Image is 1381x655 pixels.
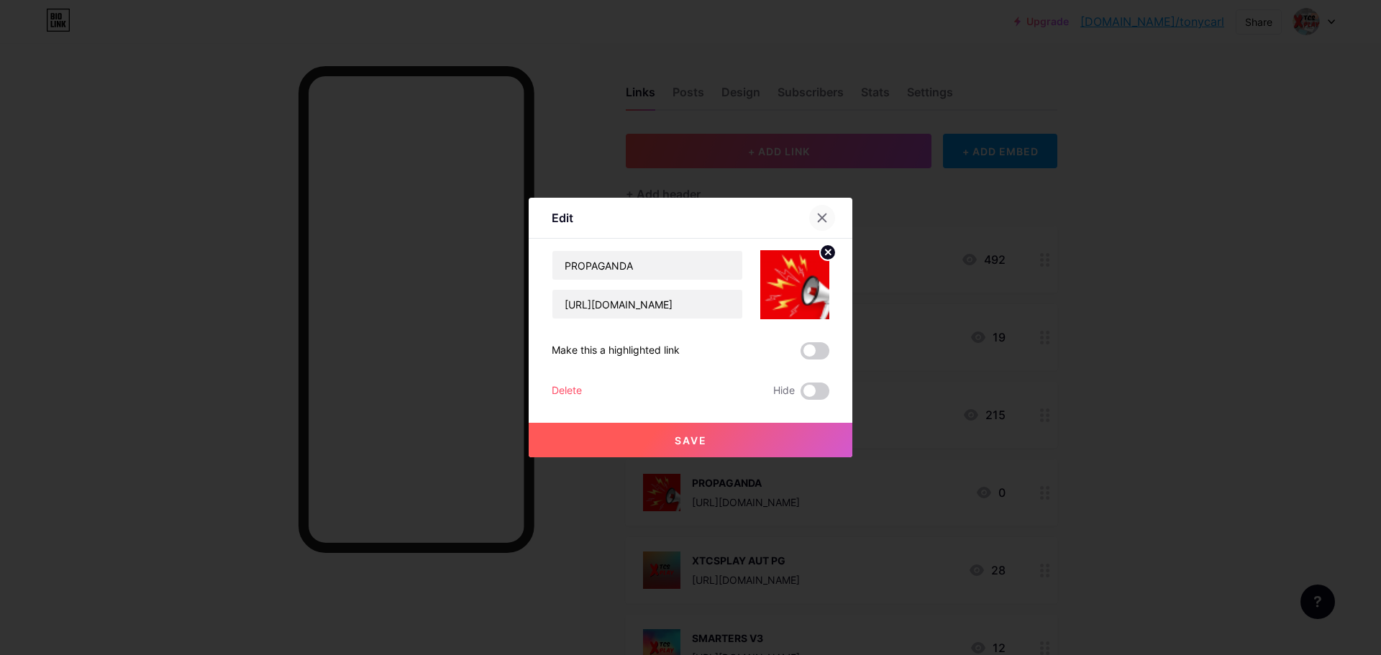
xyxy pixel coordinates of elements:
div: Delete [552,383,582,400]
input: URL [552,290,742,319]
div: Make this a highlighted link [552,342,680,359]
span: Hide [773,383,795,400]
span: Save [675,434,707,446]
div: Edit [552,209,573,226]
button: Save [529,423,852,457]
input: Title [552,251,742,280]
img: link_thumbnail [760,250,829,319]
